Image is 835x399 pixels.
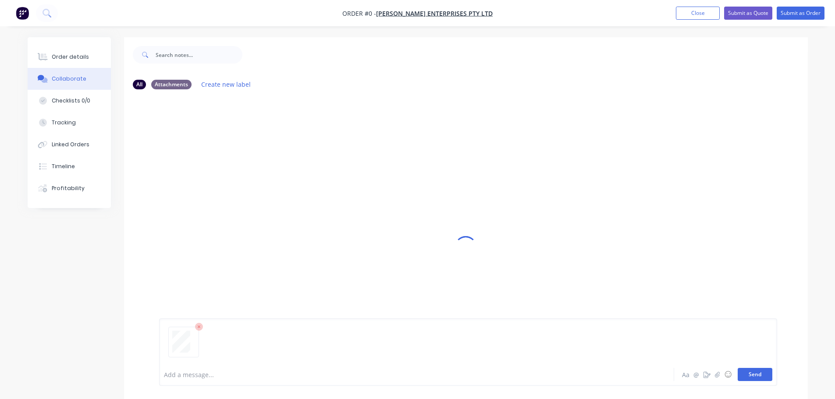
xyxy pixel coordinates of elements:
[738,368,772,381] button: Send
[52,53,89,61] div: Order details
[52,119,76,127] div: Tracking
[724,7,772,20] button: Submit as Quote
[376,9,493,18] a: [PERSON_NAME] Enterprises PTY LTD
[28,112,111,134] button: Tracking
[52,97,90,105] div: Checklists 0/0
[28,46,111,68] button: Order details
[342,9,376,18] span: Order #0 -
[52,141,89,148] div: Linked Orders
[28,134,111,155] button: Linked Orders
[691,369,702,380] button: @
[52,162,75,170] div: Timeline
[777,7,824,20] button: Submit as Order
[28,68,111,90] button: Collaborate
[723,369,733,380] button: ☺
[16,7,29,20] img: Factory
[676,7,720,20] button: Close
[28,177,111,199] button: Profitability
[28,155,111,177] button: Timeline
[52,75,86,83] div: Collaborate
[52,184,85,192] div: Profitability
[28,90,111,112] button: Checklists 0/0
[681,369,691,380] button: Aa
